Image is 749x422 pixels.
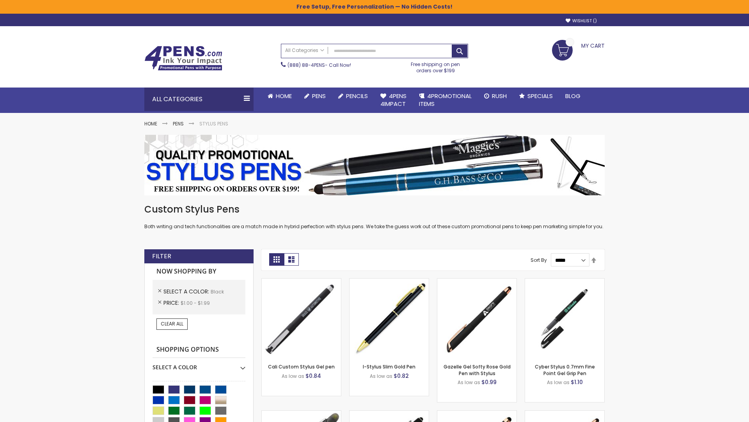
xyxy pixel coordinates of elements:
[152,252,171,261] strong: Filter
[525,278,604,285] a: Cyber Stylus 0.7mm Fine Point Gel Grip Pen-Black
[144,120,157,127] a: Home
[565,92,580,100] span: Blog
[527,92,553,100] span: Specials
[288,62,351,68] span: - Call Now!
[444,363,511,376] a: Gazelle Gel Softy Rose Gold Pen with Stylus
[305,372,321,380] span: $0.84
[374,88,413,113] a: 4Pens4impact
[346,92,368,100] span: Pencils
[350,410,429,417] a: Custom Soft Touch® Metal Pens with Stylus-Black
[525,279,604,358] img: Cyber Stylus 0.7mm Fine Point Gel Grip Pen-Black
[262,410,341,417] a: Souvenir® Jalan Highlighter Stylus Pen Combo-Black
[513,88,559,105] a: Specials
[163,299,181,307] span: Price
[161,320,183,327] span: Clear All
[282,373,304,379] span: As low as
[312,92,326,100] span: Pens
[525,410,604,417] a: Gazelle Gel Softy Rose Gold Pen with Stylus - ColorJet-Black
[144,203,605,216] h1: Custom Stylus Pens
[211,288,224,295] span: Black
[437,410,516,417] a: Islander Softy Rose Gold Gel Pen with Stylus-Black
[144,46,222,71] img: 4Pens Custom Pens and Promotional Products
[285,47,324,54] span: All Categories
[281,44,328,57] a: All Categories
[153,342,245,358] strong: Shopping Options
[262,279,341,358] img: Cali Custom Stylus Gel pen-Black
[419,92,472,108] span: 4PROMOTIONAL ITEMS
[478,88,513,105] a: Rush
[437,278,516,285] a: Gazelle Gel Softy Rose Gold Pen with Stylus-Black
[350,279,429,358] img: I-Stylus Slim Gold-Black
[144,88,254,111] div: All Categories
[181,300,210,306] span: $1.00 - $1.99
[298,88,332,105] a: Pens
[413,88,478,113] a: 4PROMOTIONALITEMS
[547,379,570,386] span: As low as
[363,363,415,370] a: I-Stylus Slim Gold Pen
[153,358,245,371] div: Select A Color
[566,18,597,24] a: Wishlist
[268,363,335,370] a: Cali Custom Stylus Gel pen
[276,92,292,100] span: Home
[370,373,392,379] span: As low as
[173,120,184,127] a: Pens
[481,378,497,386] span: $0.99
[380,92,406,108] span: 4Pens 4impact
[403,58,469,74] div: Free shipping on pen orders over $199
[163,288,211,295] span: Select A Color
[571,378,583,386] span: $1.10
[535,363,595,376] a: Cyber Stylus 0.7mm Fine Point Gel Grip Pen
[437,279,516,358] img: Gazelle Gel Softy Rose Gold Pen with Stylus-Black
[394,372,409,380] span: $0.82
[559,88,587,105] a: Blog
[332,88,374,105] a: Pencils
[531,257,547,263] label: Sort By
[144,203,605,230] div: Both writing and tech functionalities are a match made in hybrid perfection with stylus pens. We ...
[144,135,605,195] img: Stylus Pens
[153,263,245,280] strong: Now Shopping by
[262,278,341,285] a: Cali Custom Stylus Gel pen-Black
[156,318,188,329] a: Clear All
[492,92,507,100] span: Rush
[350,278,429,285] a: I-Stylus Slim Gold-Black
[458,379,480,386] span: As low as
[269,253,284,266] strong: Grid
[261,88,298,105] a: Home
[199,120,228,127] strong: Stylus Pens
[288,62,325,68] a: (888) 88-4PENS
